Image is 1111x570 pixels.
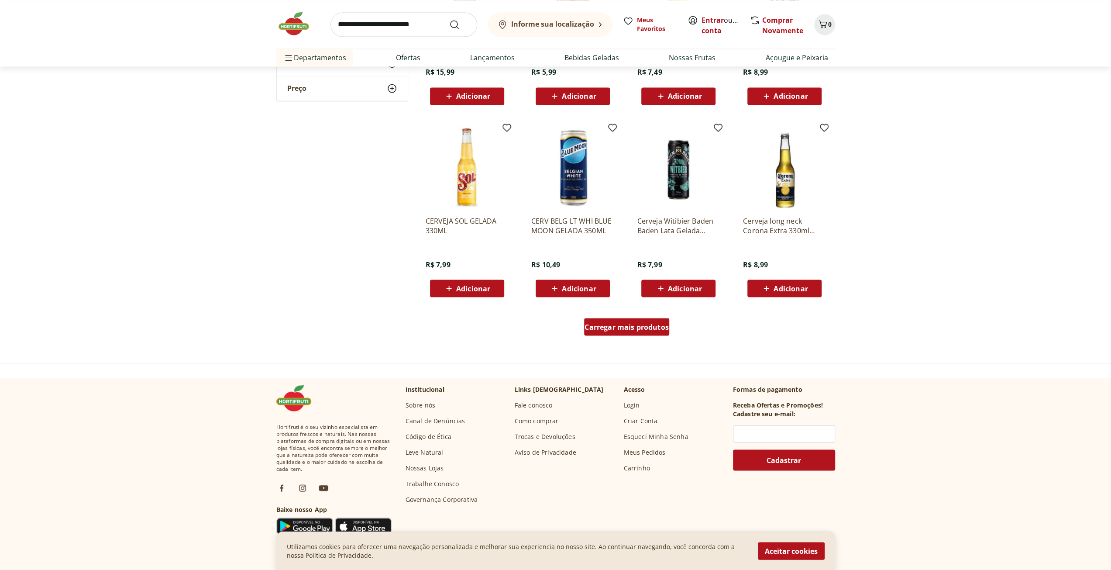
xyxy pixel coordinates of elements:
span: Preço [287,84,306,93]
a: Trocas e Devoluções [515,432,575,441]
button: Adicionar [641,87,715,105]
a: Fale conosco [515,401,553,409]
h3: Baixe nosso App [276,505,392,514]
a: Carrinho [624,463,650,472]
span: R$ 10,49 [531,259,560,269]
a: Nossas Frutas [669,52,715,63]
a: Comprar Novamente [762,15,803,35]
img: ig [297,483,308,493]
a: Cerveja Witibier Baden Baden Lata Gelada 350ml [637,216,720,235]
button: Preço [277,76,408,101]
a: Esqueci Minha Senha [624,432,688,441]
span: Adicionar [668,93,702,100]
a: Ofertas [396,52,420,63]
span: Carregar mais produtos [585,323,669,330]
a: Cerveja long neck Corona Extra 330ml gelada [743,216,826,235]
img: Hortifruti [276,385,320,411]
button: Adicionar [536,87,610,105]
a: Sobre nós [406,401,435,409]
p: Utilizamos cookies para oferecer uma navegação personalizada e melhorar sua experiencia no nosso ... [287,542,747,560]
a: Criar conta [702,15,750,35]
a: Meus Pedidos [624,448,666,456]
span: 0 [828,20,832,28]
p: Links [DEMOGRAPHIC_DATA] [515,385,604,394]
a: Leve Natural [406,448,444,456]
img: Cerveja Witibier Baden Baden Lata Gelada 350ml [637,126,720,209]
a: Código de Ética [406,432,451,441]
img: fb [276,483,287,493]
span: Adicionar [774,93,808,100]
input: search [330,12,477,37]
a: Governança Corporativa [406,495,478,504]
button: Informe sua localização [488,12,612,37]
button: Adicionar [747,280,822,297]
span: Adicionar [668,285,702,292]
button: Submit Search [449,19,470,30]
a: Login [624,401,640,409]
span: Cadastrar [767,456,801,463]
span: R$ 8,99 [743,259,768,269]
span: Meus Favoritos [637,16,677,33]
img: Google Play Icon [276,517,333,535]
span: R$ 5,99 [531,67,556,77]
a: Bebidas Geladas [564,52,619,63]
button: Adicionar [430,280,504,297]
img: Hortifruti [276,10,320,37]
a: Lançamentos [470,52,515,63]
a: Carregar mais produtos [584,318,669,339]
p: Acesso [624,385,645,394]
span: R$ 8,99 [743,67,768,77]
span: ou [702,15,740,36]
span: R$ 7,49 [637,67,662,77]
img: ytb [318,483,329,493]
button: Carrinho [814,14,835,35]
img: CERV BELG LT WHI BLUE MOON GELADA 350ML [531,126,614,209]
button: Adicionar [641,280,715,297]
b: Informe sua localização [511,19,594,29]
button: Cadastrar [733,449,835,470]
span: Adicionar [774,285,808,292]
a: CERVEJA SOL GELADA 330ML [426,216,509,235]
button: Adicionar [536,280,610,297]
a: Meus Favoritos [623,16,677,33]
button: Adicionar [747,87,822,105]
a: Canal de Denúncias [406,416,465,425]
button: Aceitar cookies [758,542,825,560]
span: Hortifruti é o seu vizinho especialista em produtos frescos e naturais. Nas nossas plataformas de... [276,423,392,472]
a: Criar Conta [624,416,658,425]
span: Adicionar [562,93,596,100]
span: R$ 15,99 [426,67,454,77]
button: Adicionar [430,87,504,105]
a: Açougue e Peixaria [765,52,828,63]
h3: Cadastre seu e-mail: [733,409,795,418]
p: Institucional [406,385,444,394]
img: App Store Icon [335,517,392,535]
img: CERVEJA SOL GELADA 330ML [426,126,509,209]
span: R$ 7,99 [426,259,451,269]
a: Nossas Lojas [406,463,444,472]
a: Aviso de Privacidade [515,448,576,456]
span: R$ 7,99 [637,259,662,269]
span: Adicionar [562,285,596,292]
a: Como comprar [515,416,559,425]
a: Entrar [702,15,724,25]
p: Formas de pagamento [733,385,835,394]
button: Menu [283,47,294,68]
a: Trabalhe Conosco [406,479,459,488]
span: Adicionar [456,285,490,292]
a: CERV BELG LT WHI BLUE MOON GELADA 350ML [531,216,614,235]
span: Departamentos [283,47,346,68]
span: Adicionar [456,93,490,100]
h3: Receba Ofertas e Promoções! [733,401,823,409]
img: Cerveja long neck Corona Extra 330ml gelada [743,126,826,209]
